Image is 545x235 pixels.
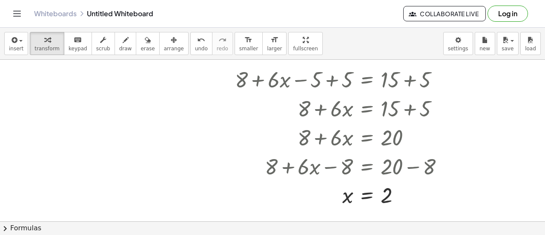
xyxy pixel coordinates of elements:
[520,32,541,55] button: load
[195,46,208,52] span: undo
[479,46,490,52] span: new
[403,6,486,21] button: Collaborate Live
[448,46,468,52] span: settings
[164,46,184,52] span: arrange
[34,9,77,18] a: Whiteboards
[4,32,28,55] button: insert
[239,46,258,52] span: smaller
[64,32,92,55] button: keyboardkeypad
[488,6,528,22] button: Log in
[244,35,252,45] i: format_size
[197,35,205,45] i: undo
[159,32,189,55] button: arrange
[270,35,278,45] i: format_size
[235,32,263,55] button: format_sizesmaller
[497,32,519,55] button: save
[475,32,495,55] button: new
[293,46,318,52] span: fullscreen
[190,32,212,55] button: undoundo
[267,46,282,52] span: larger
[525,46,536,52] span: load
[74,35,82,45] i: keyboard
[9,46,23,52] span: insert
[96,46,110,52] span: scrub
[92,32,115,55] button: scrub
[69,46,87,52] span: keypad
[115,32,137,55] button: draw
[212,32,233,55] button: redoredo
[443,32,473,55] button: settings
[141,46,155,52] span: erase
[218,35,227,45] i: redo
[30,32,64,55] button: transform
[136,32,159,55] button: erase
[34,46,60,52] span: transform
[502,46,513,52] span: save
[119,46,132,52] span: draw
[410,10,479,17] span: Collaborate Live
[10,7,24,20] button: Toggle navigation
[217,46,228,52] span: redo
[288,32,322,55] button: fullscreen
[262,32,287,55] button: format_sizelarger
